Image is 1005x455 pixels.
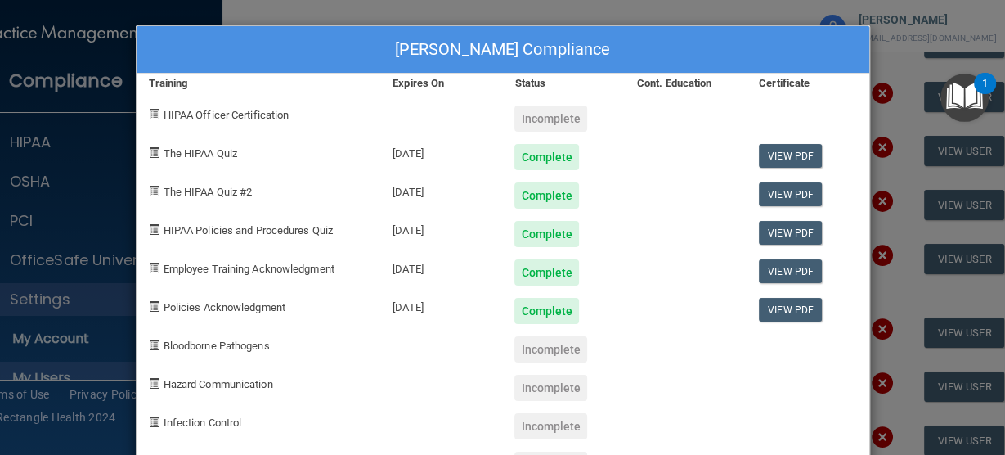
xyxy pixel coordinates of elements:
span: HIPAA Officer Certification [164,109,289,121]
div: Cont. Education [625,74,747,93]
div: Incomplete [514,336,587,363]
div: Incomplete [514,106,587,132]
div: Expires On [380,74,502,93]
a: View PDF [759,182,822,206]
span: The HIPAA Quiz #2 [164,186,253,198]
button: Open Resource Center, 1 new notification [940,74,989,122]
span: Employee Training Acknowledgment [164,263,334,275]
span: Bloodborne Pathogens [164,340,270,352]
div: [DATE] [380,209,502,247]
div: Complete [514,259,579,286]
div: [DATE] [380,286,502,324]
a: View PDF [759,221,822,245]
div: Incomplete [514,375,587,401]
iframe: Drift Widget Chat Controller [722,339,985,404]
a: View PDF [759,298,822,322]
div: Complete [514,182,579,209]
span: Hazard Communication [164,378,273,390]
div: Status [502,74,624,93]
div: Incomplete [514,413,587,439]
div: 1 [982,83,988,105]
span: HIPAA Policies and Procedures Quiz [164,224,333,237]
div: Complete [514,298,579,324]
div: Complete [514,144,579,170]
div: [DATE] [380,247,502,286]
div: [PERSON_NAME] Compliance [137,26,869,74]
div: Certificate [747,74,868,93]
div: [DATE] [380,170,502,209]
a: View PDF [759,144,822,168]
a: View PDF [759,259,822,283]
span: Infection Control [164,417,242,429]
div: Complete [514,221,579,247]
span: The HIPAA Quiz [164,147,237,160]
div: [DATE] [380,132,502,170]
div: Training [137,74,381,93]
span: Policies Acknowledgment [164,301,285,313]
